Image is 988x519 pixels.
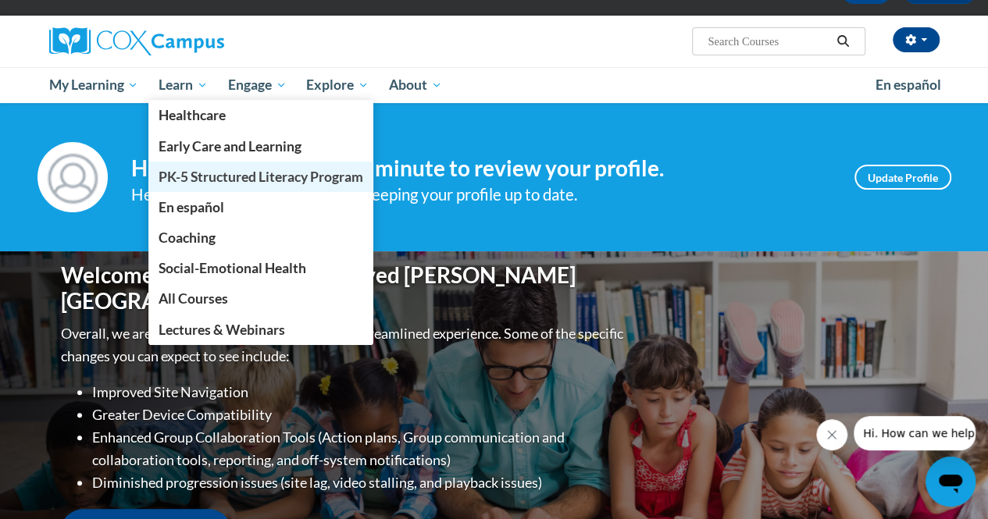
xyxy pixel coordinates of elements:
[92,381,627,403] li: Improved Site Navigation
[148,131,373,162] a: Early Care and Learning
[159,76,208,94] span: Learn
[148,100,373,130] a: Healthcare
[37,142,108,212] img: Profile Image
[148,315,373,345] a: Lectures & Webinars
[159,290,228,307] span: All Courses
[159,260,306,276] span: Social-Emotional Health
[159,107,226,123] span: Healthcare
[148,192,373,222] a: En español
[37,67,951,103] div: Main menu
[228,76,287,94] span: Engage
[926,457,976,507] iframe: Button to launch messaging window
[816,419,847,450] iframe: Close message
[49,27,224,55] img: Cox Campus
[159,322,285,338] span: Lectures & Webinars
[92,403,627,426] li: Greater Device Compatibility
[61,262,627,315] h1: Welcome to the new and improved [PERSON_NAME][GEOGRAPHIC_DATA]
[148,67,218,103] a: Learn
[131,155,831,182] h4: Hi Iteeah Pounds! Take a minute to review your profile.
[854,416,976,450] iframe: Message from company
[854,165,951,190] a: Update Profile
[306,76,369,94] span: Explore
[159,199,224,215] span: En español
[61,322,627,368] p: Overall, we are proud to provide you with a more streamlined experience. Some of the specific cha...
[131,182,831,208] div: Help improve your experience by keeping your profile up to date.
[893,27,940,52] button: Account Settings
[92,471,627,494] li: Diminished progression issues (site lag, video stalling, and playback issues)
[389,76,442,94] span: About
[159,138,301,155] span: Early Care and Learning
[48,76,138,94] span: My Learning
[218,67,297,103] a: Engage
[148,253,373,283] a: Social-Emotional Health
[148,222,373,253] a: Coaching
[159,229,216,246] span: Coaching
[296,67,379,103] a: Explore
[865,69,951,101] a: En español
[379,67,452,103] a: About
[148,283,373,314] a: All Courses
[92,426,627,471] li: Enhanced Group Collaboration Tools (Action plans, Group communication and collaboration tools, re...
[706,32,831,51] input: Search Courses
[9,11,127,23] span: Hi. How can we help?
[39,67,149,103] a: My Learning
[831,32,854,51] button: Search
[49,27,330,55] a: Cox Campus
[876,76,941,93] span: En español
[159,169,363,185] span: PK-5 Structured Literacy Program
[148,162,373,192] a: PK-5 Structured Literacy Program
